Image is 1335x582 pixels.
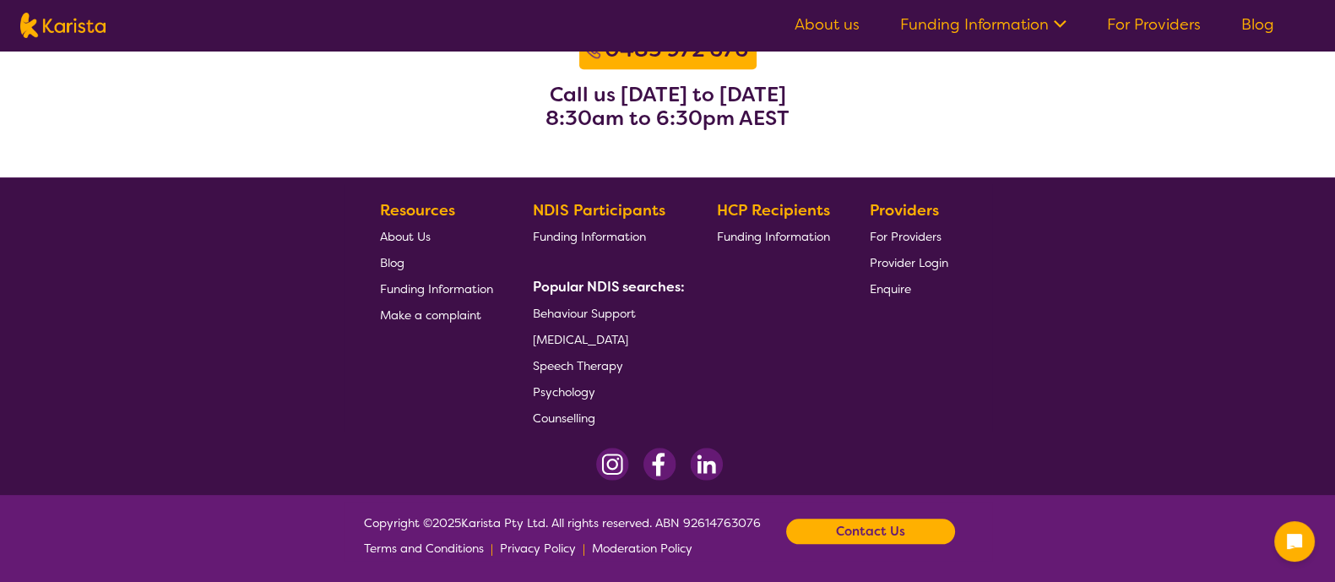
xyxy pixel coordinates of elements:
a: Privacy Policy [500,536,576,561]
span: About Us [380,229,431,244]
span: Copyright © 2025 Karista Pty Ltd. All rights reserved. ABN 92614763076 [364,510,761,561]
a: [MEDICAL_DATA] [533,326,678,352]
b: Popular NDIS searches: [533,278,685,296]
a: Funding Information [717,223,830,249]
b: NDIS Participants [533,200,665,220]
a: Psychology [533,378,678,405]
span: Speech Therapy [533,358,623,373]
a: Counselling [533,405,678,431]
span: Privacy Policy [500,541,576,556]
span: Funding Information [380,281,493,296]
span: Counselling [533,411,595,426]
h3: Call us [DATE] to [DATE] 8:30am to 6:30pm AEST [545,83,790,130]
a: Blog [380,249,493,275]
b: Resources [380,200,455,220]
p: | [491,536,493,561]
span: Funding Information [533,229,646,244]
a: Funding Information [900,14,1066,35]
b: HCP Recipients [717,200,830,220]
a: Speech Therapy [533,352,678,378]
a: About Us [380,223,493,249]
span: [MEDICAL_DATA] [533,332,628,347]
span: Blog [380,255,404,270]
a: Terms and Conditions [364,536,484,561]
img: Instagram [596,448,629,481]
span: Provider Login [870,255,948,270]
a: For Providers [1107,14,1201,35]
p: | [583,536,585,561]
a: Moderation Policy [592,536,692,561]
a: Funding Information [533,223,678,249]
span: For Providers [870,229,942,244]
img: Facebook [643,448,676,481]
img: LinkedIn [690,448,723,481]
span: Terms and Conditions [364,541,484,556]
a: Enquire [870,275,948,302]
span: Psychology [533,384,595,400]
span: Moderation Policy [592,541,692,556]
span: Make a complaint [380,307,481,323]
a: For Providers [870,223,948,249]
a: Blog [1241,14,1274,35]
a: Provider Login [870,249,948,275]
span: Funding Information [717,229,830,244]
a: Funding Information [380,275,493,302]
b: Contact Us [836,519,905,544]
b: Providers [870,200,939,220]
span: Behaviour Support [533,306,636,321]
img: Karista logo [20,13,106,38]
a: Behaviour Support [533,300,678,326]
span: Enquire [870,281,911,296]
a: About us [795,14,860,35]
a: Make a complaint [380,302,493,328]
